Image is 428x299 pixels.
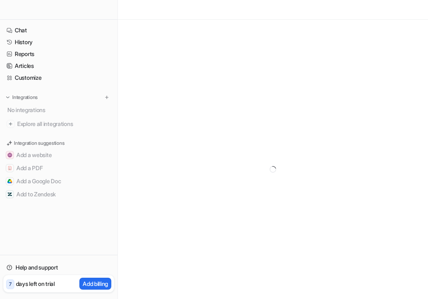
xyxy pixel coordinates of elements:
a: Customize [3,72,114,83]
img: Add to Zendesk [7,192,12,197]
a: Help and support [3,262,114,273]
span: Explore all integrations [17,117,111,130]
img: Add a website [7,153,12,157]
a: Reports [3,48,114,60]
a: History [3,36,114,48]
p: 7 [9,281,11,288]
p: Add billing [83,279,108,288]
button: Integrations [3,93,40,101]
button: Add to ZendeskAdd to Zendesk [3,188,114,201]
button: Add a websiteAdd a website [3,148,114,162]
button: Add billing [79,278,111,290]
div: No integrations [5,103,114,117]
button: Add a PDFAdd a PDF [3,162,114,175]
img: explore all integrations [7,120,15,128]
p: Integrations [12,94,38,101]
img: Add a PDF [7,166,12,171]
img: Add a Google Doc [7,179,12,184]
a: Explore all integrations [3,118,114,130]
p: days left on trial [16,279,55,288]
a: Articles [3,60,114,72]
img: menu_add.svg [104,94,110,100]
button: Add a Google DocAdd a Google Doc [3,175,114,188]
a: Chat [3,25,114,36]
img: expand menu [5,94,11,100]
p: Integration suggestions [14,139,64,147]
